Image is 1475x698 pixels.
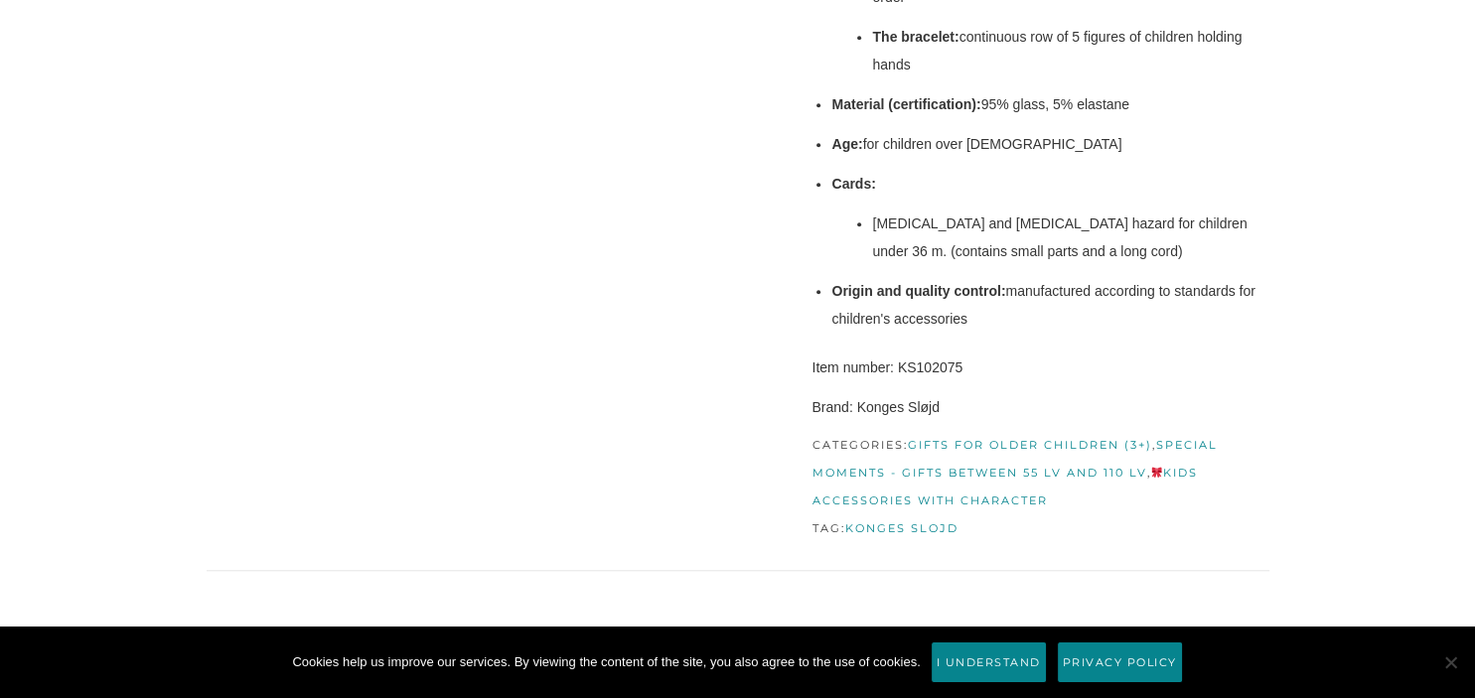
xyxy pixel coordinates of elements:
[831,277,1268,333] p: manufactured according to standards for children's accessories
[1057,641,1183,683] a: Политика за поверителност
[907,438,1151,452] a: Gifts for older children (3+)
[872,209,1268,265] p: [MEDICAL_DATA] and [MEDICAL_DATA] hazard for children under 36 m. (contains small parts and a lon...
[872,23,1268,78] p: continuous row of 5 figures of children holding hands
[831,90,1268,118] p: 95% glass, 5% elastane
[831,96,980,112] strong: Material (certification):
[831,136,862,152] strong: Age:
[931,641,1047,683] a: Разбрах
[811,393,1268,421] p: Brand: Konges Sløjd
[844,521,958,535] a: Konges Slojd
[811,466,1198,507] a: Kids Accessories with Character
[1440,652,1460,672] span: No
[872,29,959,45] strong: The bracelet:
[811,514,1268,542] span: tag:
[292,652,920,672] span: Cookies help us improve our services. By viewing the content of the site, you also agree to the u...
[1151,467,1162,478] img: 🎀
[831,283,1005,299] strong: Origin and quality control:
[811,353,1268,381] p: Item number: KS102075
[831,176,875,192] strong: Cards:
[811,431,1268,514] span: Categories: , ,
[811,438,1217,480] a: Special Moments - Gifts between 55 lv and 110 lv
[831,130,1268,158] p: for children over [DEMOGRAPHIC_DATA]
